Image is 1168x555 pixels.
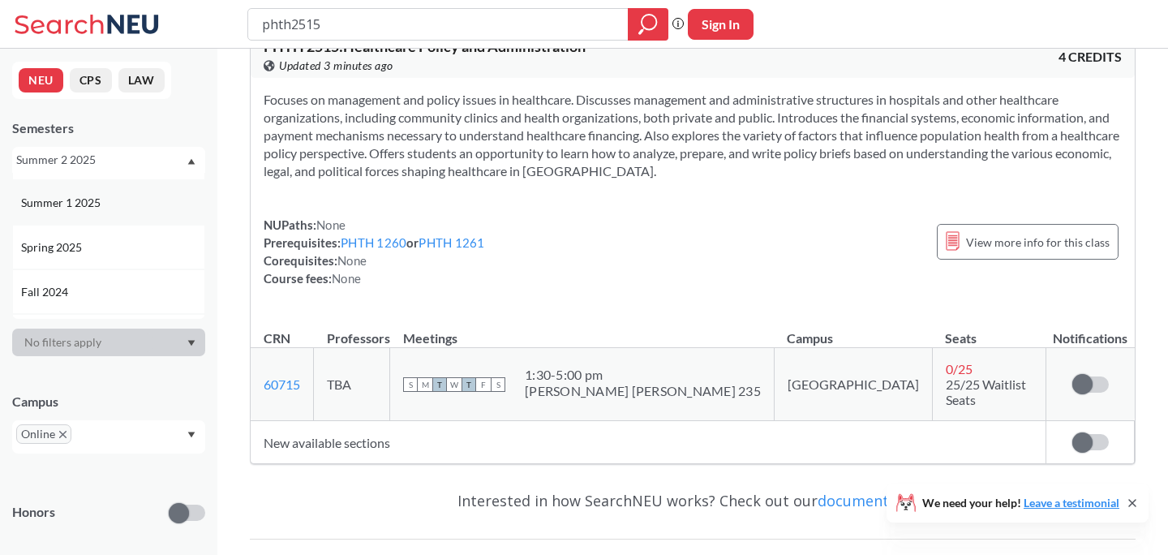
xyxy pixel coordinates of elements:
svg: Dropdown arrow [187,340,195,346]
th: Notifications [1046,313,1135,348]
button: LAW [118,68,165,92]
div: Interested in how SearchNEU works? Check out our [250,477,1136,524]
span: None [316,217,346,232]
div: 1:30 - 5:00 pm [525,367,761,383]
a: PHTH 1260 [341,235,406,250]
a: PHTH 1261 [419,235,484,250]
button: NEU [19,68,63,92]
span: T [432,377,447,392]
div: NUPaths: Prerequisites: or Corequisites: Course fees: [264,216,485,287]
span: None [337,253,367,268]
span: T [462,377,476,392]
div: Dropdown arrow [12,329,205,356]
th: Meetings [390,313,775,348]
a: Leave a testimonial [1024,496,1119,510]
span: S [403,377,418,392]
a: 60715 [264,376,300,392]
div: Campus [12,393,205,411]
th: Professors [314,313,390,348]
div: magnifying glass [628,8,668,41]
button: Sign In [688,9,754,40]
td: [GEOGRAPHIC_DATA] [774,348,932,421]
td: TBA [314,348,390,421]
span: Fall 2024 [21,283,71,301]
span: 0 / 25 [946,361,973,376]
section: Focuses on management and policy issues in healthcare. Discusses management and administrative st... [264,91,1122,180]
span: F [476,377,491,392]
span: Summer 1 2025 [21,194,104,212]
div: [PERSON_NAME] [PERSON_NAME] 235 [525,383,761,399]
p: Honors [12,503,55,522]
svg: Dropdown arrow [187,158,195,165]
td: New available sections [251,421,1046,464]
span: 4 CREDITS [1058,48,1122,66]
div: Summer 2 2025Dropdown arrowFall 2025Summer 2 2025Summer Full 2025Summer 1 2025Spring 2025Fall 202... [12,147,205,173]
span: None [332,271,361,286]
div: OnlineX to remove pillDropdown arrow [12,420,205,454]
span: Spring 2025 [21,239,85,256]
span: W [447,377,462,392]
span: 25/25 Waitlist Seats [946,376,1026,407]
button: CPS [70,68,112,92]
div: Semesters [12,119,205,137]
span: We need your help! [922,497,1119,509]
span: OnlineX to remove pill [16,424,71,444]
span: View more info for this class [966,232,1110,252]
div: Summer 2 2025 [16,151,186,169]
th: Seats [932,313,1046,348]
svg: magnifying glass [638,13,658,36]
svg: Dropdown arrow [187,432,195,438]
div: CRN [264,329,290,347]
span: S [491,377,505,392]
span: Updated 3 minutes ago [279,57,393,75]
a: documentation! [818,491,929,510]
th: Campus [774,313,932,348]
span: M [418,377,432,392]
svg: X to remove pill [59,431,67,438]
input: Class, professor, course number, "phrase" [260,11,616,38]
